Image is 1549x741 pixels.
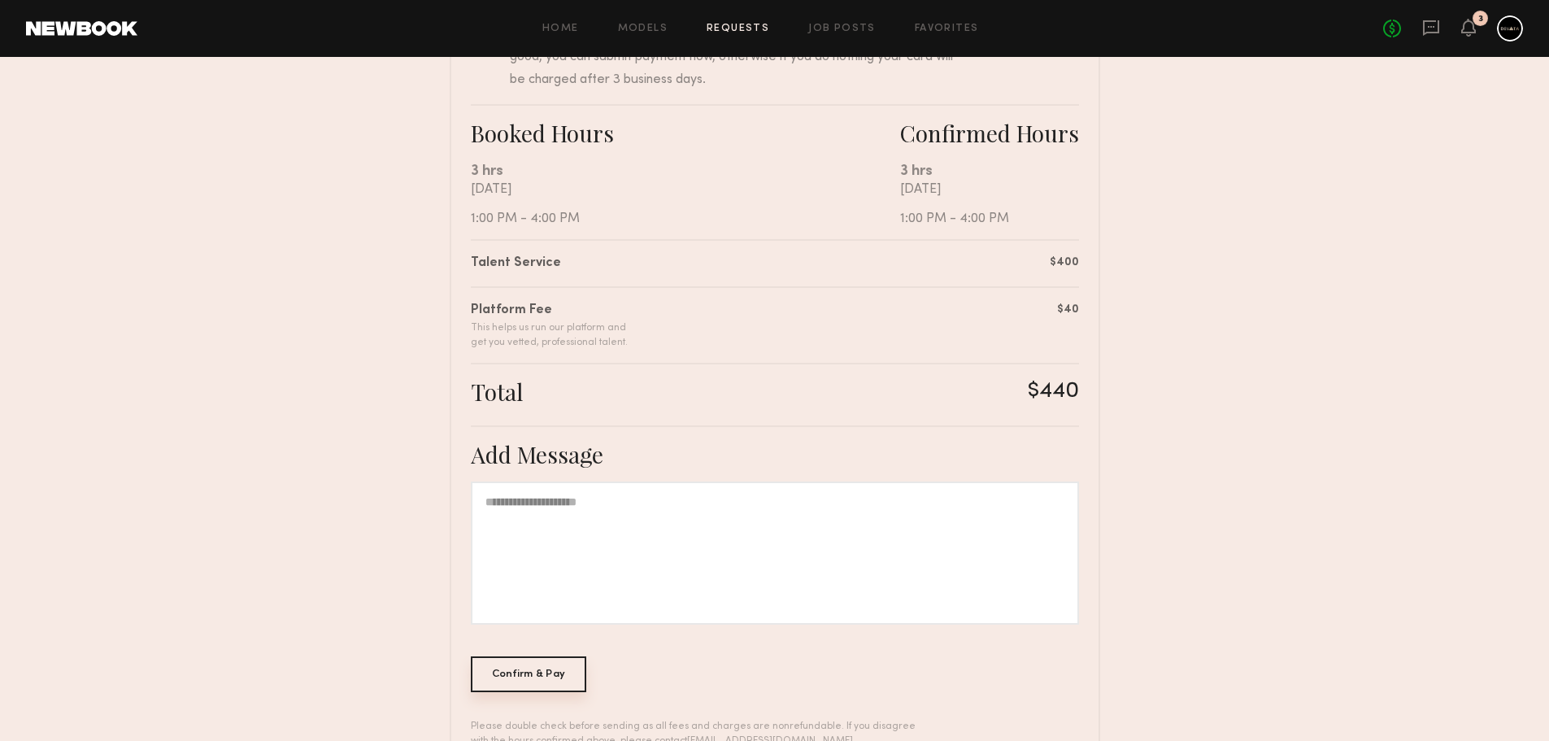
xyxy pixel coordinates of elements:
[542,24,579,34] a: Home
[915,24,979,34] a: Favorites
[471,254,561,273] div: Talent Service
[1478,15,1483,24] div: 3
[1057,301,1079,318] div: $40
[471,301,628,320] div: Platform Fee
[471,160,900,182] div: 3 hrs
[471,119,900,147] div: Booked Hours
[471,320,628,350] div: This helps us run our platform and get you vetted, professional talent.
[471,656,587,692] div: Confirm & Pay
[1050,254,1079,271] div: $400
[900,182,1079,226] div: [DATE] 1:00 PM - 4:00 PM
[707,24,769,34] a: Requests
[471,377,523,406] div: Total
[471,440,1079,469] div: Add Message
[808,24,876,34] a: Job Posts
[471,182,900,226] div: [DATE] 1:00 PM - 4:00 PM
[900,119,1079,147] div: Confirmed Hours
[1028,377,1079,406] div: $440
[618,24,668,34] a: Models
[900,160,1079,182] div: 3 hrs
